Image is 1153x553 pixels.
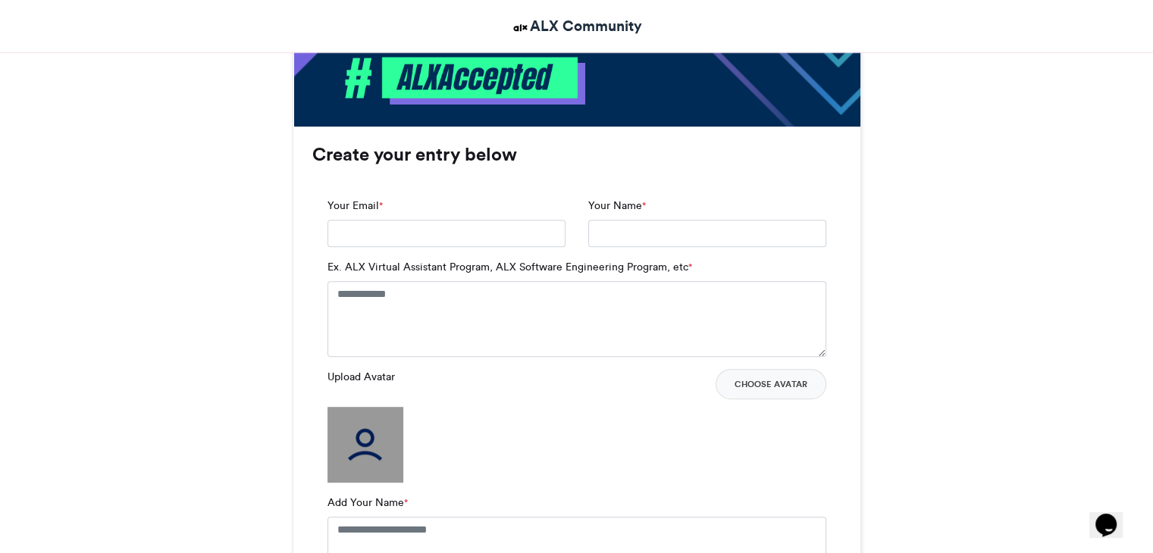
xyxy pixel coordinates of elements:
h3: Create your entry below [312,145,841,164]
label: Ex. ALX Virtual Assistant Program, ALX Software Engineering Program, etc [327,259,692,275]
a: ALX Community [511,15,642,37]
button: Choose Avatar [716,369,826,399]
label: Your Name [588,198,646,214]
label: Upload Avatar [327,369,395,385]
img: ALX Community [511,18,530,37]
label: Your Email [327,198,383,214]
label: Add Your Name [327,495,408,511]
iframe: chat widget [1089,492,1138,538]
img: user_filled.png [327,407,403,483]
